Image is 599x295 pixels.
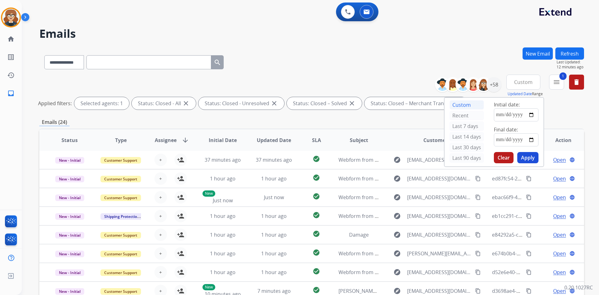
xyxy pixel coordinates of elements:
span: e84292a5-c3fc-44ff-a27c-fa7c2f45a52c [492,231,581,238]
span: + [159,194,162,201]
p: 0.20.1027RC [564,284,593,291]
mat-icon: person_add [177,175,184,182]
mat-icon: close [182,100,190,107]
div: Status: Closed - Unresolved [198,97,284,110]
span: Open [553,231,566,238]
div: Status: Closed – Merchant Transfer [364,97,468,110]
button: + [154,210,167,222]
span: 1 hour ago [210,250,236,257]
span: Customer Support [100,251,141,257]
span: Customer Support [100,176,141,182]
div: Recent [450,111,484,120]
span: 1 hour ago [261,269,287,276]
span: 1 hour ago [261,213,287,219]
span: 1 hour ago [210,269,236,276]
div: Last 14 days [450,132,484,141]
span: + [159,212,162,220]
mat-icon: person_add [177,287,184,295]
mat-icon: explore [393,268,401,276]
span: Open [553,156,566,164]
span: Assignee [155,136,177,144]
span: 1 hour ago [210,231,236,238]
span: Open [553,287,566,295]
button: Clear [494,152,514,163]
span: Type [115,136,127,144]
div: Last 90 days [450,153,484,163]
span: New - Initial [55,157,84,164]
mat-icon: content_copy [475,288,481,294]
span: 37 minutes ago [205,156,241,163]
button: + [154,172,167,185]
span: Open [553,268,566,276]
span: 1 hour ago [210,213,236,219]
span: Customer Support [100,232,141,238]
button: + [154,154,167,166]
span: Final date: [494,126,518,133]
div: Status: Closed – Solved [287,97,362,110]
span: Just now [264,194,284,201]
mat-icon: menu [553,78,560,86]
button: + [154,266,167,278]
p: New [202,190,215,197]
mat-icon: explore [393,175,401,182]
mat-icon: check_circle [313,286,320,294]
th: Action [533,129,584,151]
button: Apply [517,152,538,163]
mat-icon: home [7,35,15,43]
mat-icon: close [348,100,356,107]
mat-icon: search [214,59,221,66]
mat-icon: language [569,194,575,200]
mat-icon: content_copy [475,251,481,256]
span: 1 hour ago [210,175,236,182]
span: [EMAIL_ADDRESS][DOMAIN_NAME] [407,175,471,182]
span: New - Initial [55,288,84,295]
button: + [154,191,167,204]
span: Subject [350,136,368,144]
span: Shipping Protection [100,213,143,220]
mat-icon: language [569,176,575,181]
span: Damage [349,231,369,238]
mat-icon: content_copy [475,194,481,200]
mat-icon: close [270,100,278,107]
span: Initial date: [494,101,520,108]
mat-icon: check_circle [313,230,320,238]
div: Last 7 days [450,121,484,131]
mat-icon: person_add [177,194,184,201]
div: Status: Closed - All [132,97,196,110]
span: Updated Date [257,136,291,144]
span: [EMAIL_ADDRESS][DOMAIN_NAME] [407,156,471,164]
span: [PERSON_NAME] claims waiting to claim all the items [338,288,461,294]
span: eb1cc291-c005-4525-9cb3-d04baf55f4ba [492,213,586,219]
span: [PERSON_NAME][EMAIL_ADDRESS][PERSON_NAME][DOMAIN_NAME] [407,250,471,257]
mat-icon: language [569,213,575,219]
mat-icon: history [7,71,15,79]
span: 37 minutes ago [256,156,292,163]
span: Range [508,91,543,96]
span: [EMAIL_ADDRESS][DOMAIN_NAME] [407,268,471,276]
span: Customer Support [100,194,141,201]
span: Webform from [EMAIL_ADDRESS][DOMAIN_NAME] on [DATE] [338,175,480,182]
mat-icon: content_copy [526,232,532,238]
mat-icon: content_copy [526,176,532,181]
mat-icon: content_copy [526,288,532,294]
p: New [202,284,215,290]
button: New Email [523,47,553,60]
button: Updated Date [508,91,532,96]
span: + [159,250,162,257]
span: Initial Date [209,136,237,144]
mat-icon: content_copy [526,269,532,275]
span: Open [553,212,566,220]
mat-icon: explore [393,212,401,220]
span: 1 hour ago [261,250,287,257]
span: d52e6e40-b061-4688-b085-69da141573bc [492,269,589,276]
mat-icon: language [569,269,575,275]
mat-icon: person_add [177,231,184,238]
mat-icon: content_copy [526,251,532,256]
div: Last 30 days [450,143,484,152]
span: New - Initial [55,232,84,238]
mat-icon: content_copy [475,176,481,181]
p: Applied filters: [38,100,72,107]
span: Open [553,175,566,182]
span: [EMAIL_ADDRESS][DOMAIN_NAME] [407,212,471,220]
mat-icon: person_add [177,212,184,220]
